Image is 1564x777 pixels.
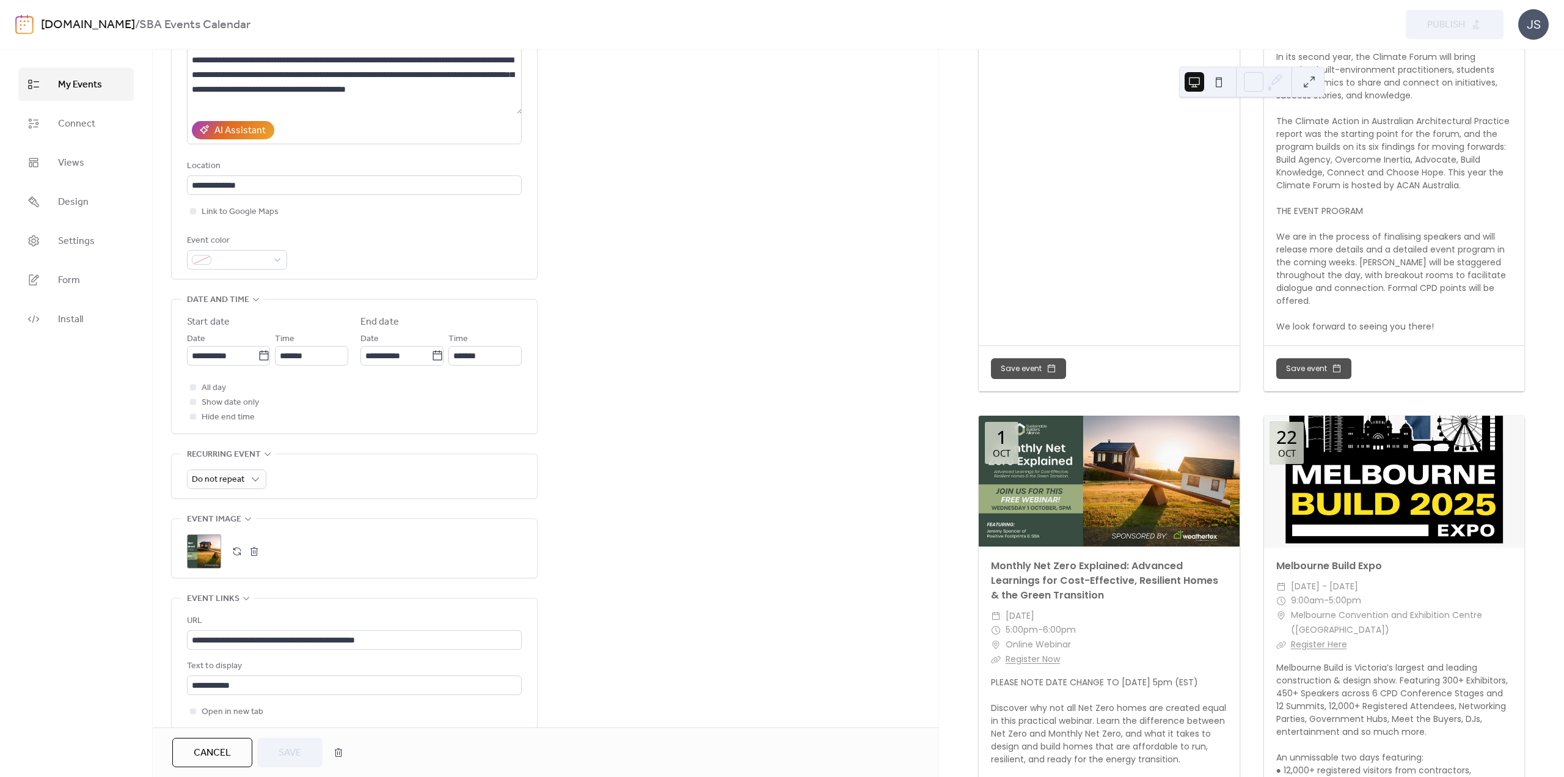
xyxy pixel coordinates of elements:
[1276,580,1286,594] div: ​
[202,705,263,720] span: Open in new tab
[187,447,261,462] span: Recurring event
[991,652,1001,667] div: ​
[202,381,226,396] span: All day
[192,121,274,139] button: AI Assistant
[187,159,519,174] div: Location
[187,315,230,330] div: Start date
[1038,623,1043,638] span: -
[187,534,221,569] div: ;
[360,315,399,330] div: End date
[58,312,83,327] span: Install
[187,234,285,248] div: Event color
[58,273,80,288] span: Form
[1006,638,1071,652] span: Online Webinar
[1278,449,1296,458] div: Oct
[187,614,519,628] div: URL
[18,263,134,296] a: Form
[1518,9,1549,40] div: JS
[135,13,139,37] b: /
[1276,638,1286,652] div: ​
[996,428,1007,446] div: 1
[1291,638,1347,650] a: Register Here
[18,185,134,218] a: Design
[1276,559,1382,573] a: Melbourne Build Expo
[58,156,84,171] span: Views
[1006,623,1038,638] span: 5:00pm
[58,234,95,249] span: Settings
[187,332,205,347] span: Date
[187,512,241,527] span: Event image
[1276,358,1351,379] button: Save event
[18,107,134,140] a: Connect
[991,623,1001,638] div: ​
[1276,428,1297,446] div: 22
[192,471,244,488] span: Do not repeat
[202,410,255,425] span: Hide end time
[991,638,1001,652] div: ​
[991,609,1001,624] div: ​
[194,746,231,760] span: Cancel
[1324,594,1329,608] span: -
[1006,609,1034,624] span: [DATE]
[275,332,294,347] span: Time
[991,559,1218,602] a: Monthly Net Zero Explained: Advanced Learnings for Cost-Effective, Resilient Homes & the Green Tr...
[139,13,250,37] b: SBA Events Calendar
[448,332,468,347] span: Time
[1291,608,1513,638] span: Melbourne Convention and Exhibition Centre ([GEOGRAPHIC_DATA])
[18,68,134,101] a: My Events
[18,224,134,257] a: Settings
[1291,580,1358,594] span: [DATE] - [DATE]
[187,592,239,606] span: Event links
[1276,608,1286,623] div: ​
[18,146,134,179] a: Views
[1006,653,1060,665] a: Register Now
[1043,623,1076,638] span: 6:00pm
[1276,594,1286,608] div: ​
[214,123,266,138] div: AI Assistant
[1329,594,1361,608] span: 5:00pm
[187,659,519,674] div: Text to display
[360,332,379,347] span: Date
[15,15,34,34] img: logo
[202,205,279,219] span: Link to Google Maps
[187,293,249,307] span: Date and time
[58,117,95,131] span: Connect
[993,449,1010,458] div: Oct
[58,78,102,92] span: My Events
[991,358,1066,379] button: Save event
[172,738,252,767] button: Cancel
[58,195,89,210] span: Design
[1291,594,1324,608] span: 9:00am
[18,303,134,336] a: Install
[41,13,135,37] a: [DOMAIN_NAME]
[202,396,259,410] span: Show date only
